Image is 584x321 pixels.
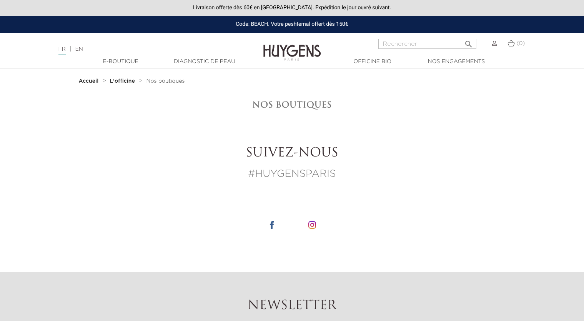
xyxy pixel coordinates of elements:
strong: L'officine [110,78,135,84]
h2: Suivez-nous [79,146,506,161]
a: Nos boutiques [146,78,185,84]
a: E-Boutique [82,58,159,66]
a: EN [75,47,83,52]
strong: Accueil [79,78,99,84]
a: FR [58,47,66,55]
a: L'officine [110,78,137,84]
img: icone instagram [308,221,316,229]
a: Diagnostic de peau [166,58,243,66]
input: Rechercher [378,39,476,49]
h1: Nos boutiques [79,100,506,110]
a: Nos engagements [418,58,495,66]
button:  [462,37,476,47]
p: #HUYGENSPARIS [79,167,506,182]
a: Officine Bio [334,58,411,66]
div: | [55,45,238,54]
span: (0) [516,41,525,46]
img: icone facebook [268,221,276,229]
h2: Newsletter [79,299,506,313]
a: Accueil [79,78,100,84]
i:  [464,37,473,47]
img: Huygens [263,32,321,62]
